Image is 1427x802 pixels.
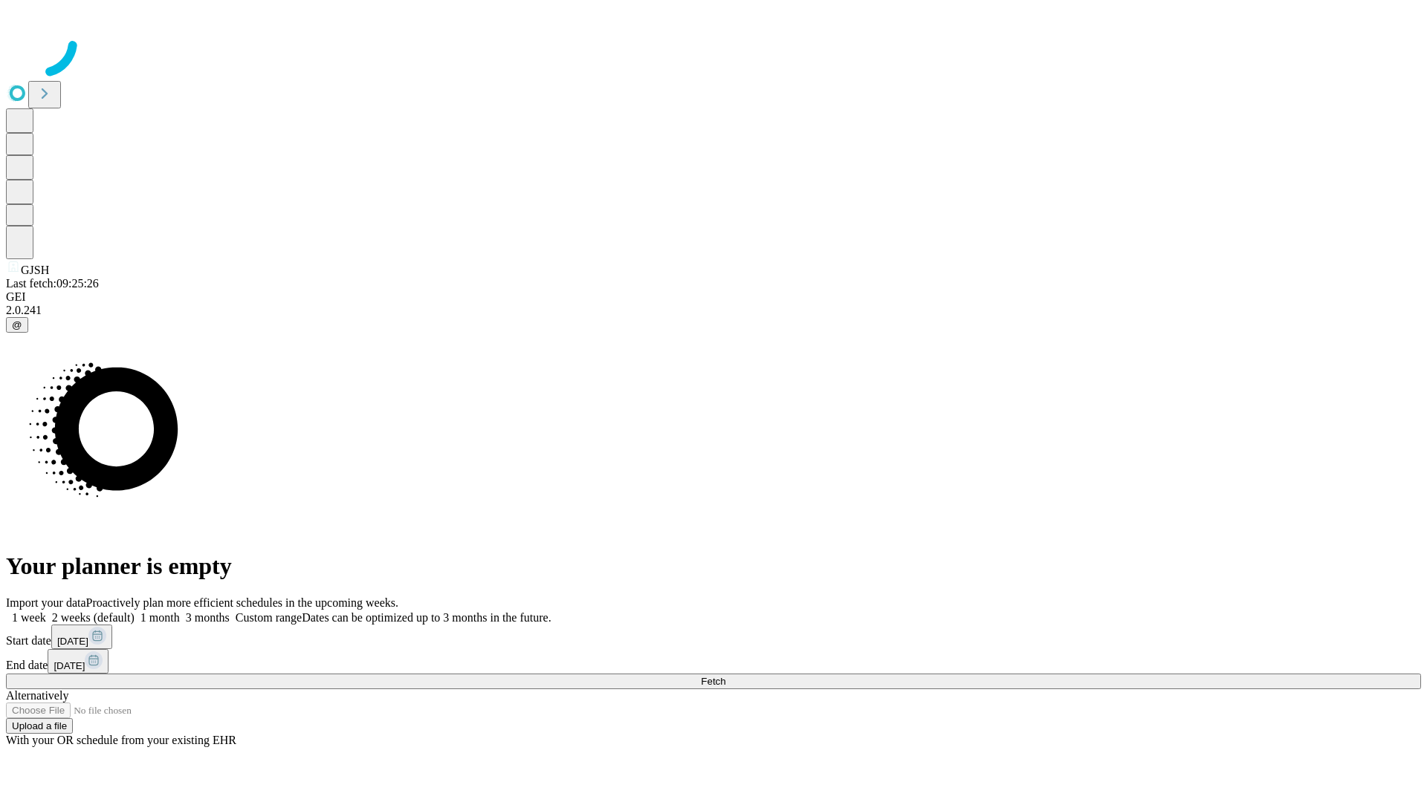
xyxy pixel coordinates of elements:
[6,290,1421,304] div: GEI
[52,611,135,624] span: 2 weeks (default)
[6,317,28,333] button: @
[57,636,88,647] span: [DATE]
[6,625,1421,649] div: Start date
[140,611,180,624] span: 1 month
[12,319,22,330] span: @
[54,660,85,671] span: [DATE]
[6,674,1421,689] button: Fetch
[12,611,46,624] span: 1 week
[6,552,1421,580] h1: Your planner is empty
[701,676,725,687] span: Fetch
[21,264,49,276] span: GJSH
[86,596,398,609] span: Proactively plan more efficient schedules in the upcoming weeks.
[6,304,1421,317] div: 2.0.241
[6,718,73,734] button: Upload a file
[186,611,230,624] span: 3 months
[302,611,551,624] span: Dates can be optimized up to 3 months in the future.
[6,649,1421,674] div: End date
[6,734,236,746] span: With your OR schedule from your existing EHR
[6,596,86,609] span: Import your data
[6,277,99,290] span: Last fetch: 09:25:26
[51,625,112,649] button: [DATE]
[48,649,109,674] button: [DATE]
[6,689,68,702] span: Alternatively
[236,611,302,624] span: Custom range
